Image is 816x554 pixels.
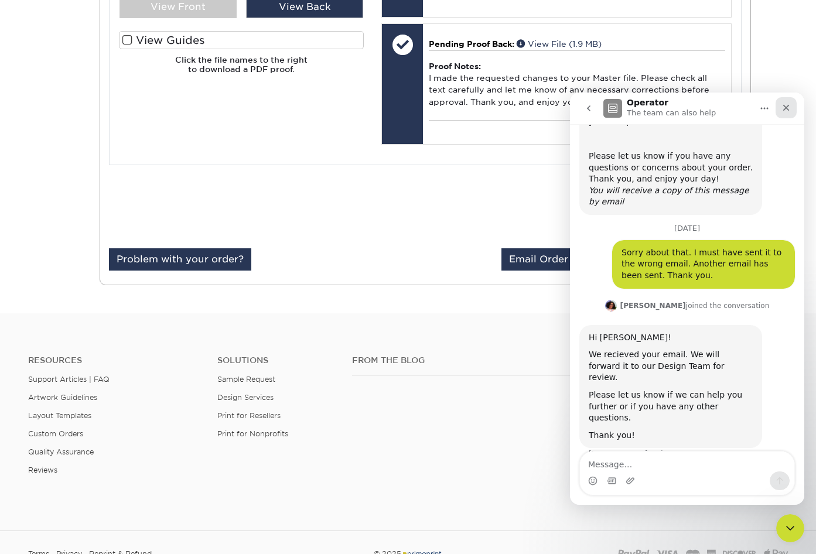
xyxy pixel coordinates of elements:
[517,39,602,49] a: View File (1.9 MB)
[28,429,83,438] a: Custom Orders
[217,375,275,384] a: Sample Request
[429,39,514,49] span: Pending Proof Back:
[119,31,364,49] label: View Guides
[28,393,97,402] a: Artwork Guidelines
[429,61,481,71] strong: Proof Notes:
[352,355,585,365] h4: From the Blog
[501,248,613,271] a: Email Order Details
[217,429,288,438] a: Print for Nonprofits
[28,466,57,474] a: Reviews
[217,355,334,365] h4: Solutions
[109,248,251,271] a: Problem with your order?
[28,375,110,384] a: Support Articles | FAQ
[570,93,804,505] iframe: Intercom live chat
[28,447,94,456] a: Quality Assurance
[776,514,804,542] iframe: Intercom live chat
[119,55,364,84] h6: Click the file names to the right to download a PDF proof.
[28,355,200,365] h4: Resources
[429,50,725,120] div: I made the requested changes to your Master file. Please check all text carefully and let me know...
[217,393,274,402] a: Design Services
[217,411,281,420] a: Print for Resellers
[28,411,91,420] a: Layout Templates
